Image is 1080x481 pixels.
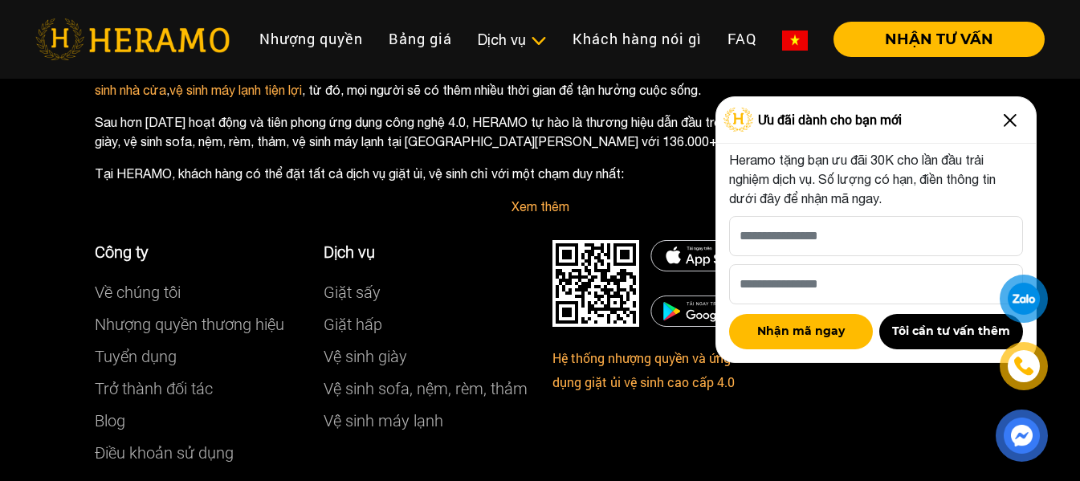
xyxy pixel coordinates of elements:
[478,29,547,51] div: Dịch vụ
[729,314,873,349] button: Nhận mã ngay
[95,347,177,366] a: Tuyển dụng
[821,32,1045,47] a: NHẬN TƯ VẤN
[95,61,986,100] p: HERAMO bắt đầu hành trình từ năm 2017 - với khát khao xây dựng một ứng dụng giúp hàng triệu người...
[324,347,407,366] a: Vệ sinh giày
[715,22,769,56] a: FAQ
[95,164,986,183] p: Tại HERAMO, khách hàng có thể đặt tất cả dịch vụ giặt ủi, vệ sinh chỉ với một chạm duy nhất:
[758,110,902,129] span: Ưu đãi dành cho bạn mới
[879,314,1023,349] button: Tôi cần tư vấn thêm
[650,240,761,271] img: DMCA.com Protection Status
[723,108,754,132] img: Logo
[95,315,284,334] a: Nhượng quyền thương hiệu
[560,22,715,56] a: Khách hàng nói gì
[95,112,986,151] p: Sau hơn [DATE] hoạt động và tiên phong ứng dụng công nghệ 4.0, HERAMO tự hào là thương hiệu dẫn đ...
[95,240,300,264] p: Công ty
[324,283,381,302] a: Giặt sấy
[95,443,234,463] a: Điều khoản sử dụng
[1002,344,1045,388] a: phone-icon
[324,379,528,398] a: Vệ sinh sofa, nệm, rèm, thảm
[833,22,1045,57] button: NHẬN TƯ VẤN
[95,379,213,398] a: Trở thành đối tác
[729,150,1023,208] p: Heramo tặng bạn ưu đãi 30K cho lần đầu trải nghiệm dịch vụ. Số lượng có hạn, điền thông tin dưới ...
[324,315,382,334] a: Giặt hấp
[650,296,761,327] img: DMCA.com Protection Status
[782,31,808,51] img: vn-flag.png
[95,283,181,302] a: Về chúng tôi
[95,411,125,430] a: Blog
[376,22,465,56] a: Bảng giá
[552,349,735,390] a: Hệ thống nhượng quyền và ứng dụng giặt ủi vệ sinh cao cấp 4.0
[169,83,302,97] a: vệ sinh máy lạnh tiện lợi
[35,18,230,60] img: heramo-logo.png
[997,108,1023,133] img: Close
[324,411,443,430] a: Vệ sinh máy lạnh
[247,22,376,56] a: Nhượng quyền
[324,240,528,264] p: Dịch vụ
[1015,357,1033,375] img: phone-icon
[530,33,547,49] img: subToggleIcon
[511,199,569,214] a: Xem thêm
[552,240,639,327] img: DMCA.com Protection Status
